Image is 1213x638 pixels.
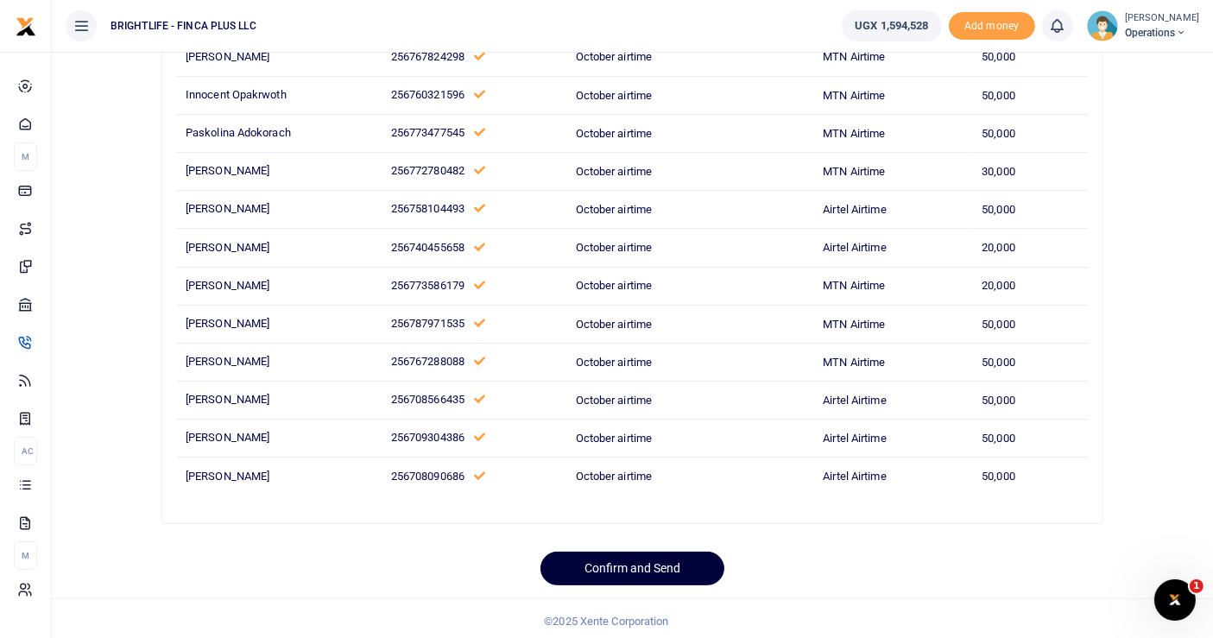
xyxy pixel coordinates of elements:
[1190,579,1204,593] span: 1
[566,382,683,420] td: October airtime
[104,18,263,34] span: BRIGHTLIFE - FINCA PLUS LLC
[186,164,269,177] span: [PERSON_NAME]
[186,202,269,215] span: [PERSON_NAME]
[391,164,464,177] span: 256772780482
[186,470,269,483] span: [PERSON_NAME]
[391,88,464,101] span: 256760321596
[474,279,485,292] a: This number has been validated
[474,393,485,406] a: This number has been validated
[474,355,485,368] a: This number has been validated
[972,343,1089,381] td: 50,000
[391,50,464,63] span: 256767824298
[1125,11,1199,26] small: [PERSON_NAME]
[949,12,1035,41] span: Add money
[813,420,972,458] td: Airtel Airtime
[14,437,37,465] li: Ac
[391,470,464,483] span: 256708090686
[1087,10,1199,41] a: profile-user [PERSON_NAME] Operations
[566,420,683,458] td: October airtime
[566,305,683,343] td: October airtime
[813,343,972,381] td: MTN Airtime
[972,305,1089,343] td: 50,000
[972,191,1089,229] td: 50,000
[972,382,1089,420] td: 50,000
[474,202,485,215] a: This number has been validated
[391,393,464,406] span: 256708566435
[391,241,464,254] span: 256740455658
[186,126,291,139] span: Paskolina Adokorach
[474,431,485,444] a: This number has been validated
[391,279,464,292] span: 256773586179
[566,153,683,191] td: October airtime
[186,88,287,101] span: Innocent Opakrwoth
[566,76,683,114] td: October airtime
[391,431,464,444] span: 256709304386
[1087,10,1118,41] img: profile-user
[474,241,485,254] a: This number has been validated
[813,458,972,496] td: Airtel Airtime
[949,12,1035,41] li: Toup your wallet
[474,470,485,483] a: This number has been validated
[566,343,683,381] td: October airtime
[972,114,1089,152] td: 50,000
[1154,579,1196,621] iframe: Intercom live chat
[972,229,1089,267] td: 20,000
[391,202,464,215] span: 256758104493
[186,317,269,330] span: [PERSON_NAME]
[842,10,941,41] a: UGX 1,594,528
[186,431,269,444] span: [PERSON_NAME]
[566,191,683,229] td: October airtime
[474,164,485,177] a: This number has been validated
[813,267,972,305] td: MTN Airtime
[391,355,464,368] span: 256767288088
[972,458,1089,496] td: 50,000
[813,38,972,76] td: MTN Airtime
[474,50,485,63] a: This number has been validated
[566,114,683,152] td: October airtime
[813,114,972,152] td: MTN Airtime
[14,541,37,570] li: M
[186,355,269,368] span: [PERSON_NAME]
[813,382,972,420] td: Airtel Airtime
[14,142,37,171] li: M
[813,305,972,343] td: MTN Airtime
[972,420,1089,458] td: 50,000
[474,317,485,330] a: This number has been validated
[972,153,1089,191] td: 30,000
[16,16,36,37] img: logo-small
[474,126,485,139] a: This number has been validated
[1125,25,1199,41] span: Operations
[16,19,36,32] a: logo-small logo-large logo-large
[813,191,972,229] td: Airtel Airtime
[813,229,972,267] td: Airtel Airtime
[186,279,269,292] span: [PERSON_NAME]
[566,458,683,496] td: October airtime
[566,229,683,267] td: October airtime
[949,18,1035,31] a: Add money
[566,267,683,305] td: October airtime
[972,38,1089,76] td: 50,000
[855,17,928,35] span: UGX 1,594,528
[391,126,464,139] span: 256773477545
[972,76,1089,114] td: 50,000
[391,317,464,330] span: 256787971535
[540,552,724,585] button: Confirm and Send
[972,267,1089,305] td: 20,000
[186,393,269,406] span: [PERSON_NAME]
[186,241,269,254] span: [PERSON_NAME]
[813,153,972,191] td: MTN Airtime
[813,76,972,114] td: MTN Airtime
[566,38,683,76] td: October airtime
[186,50,269,63] span: [PERSON_NAME]
[835,10,948,41] li: Wallet ballance
[474,88,485,101] a: This number has been validated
